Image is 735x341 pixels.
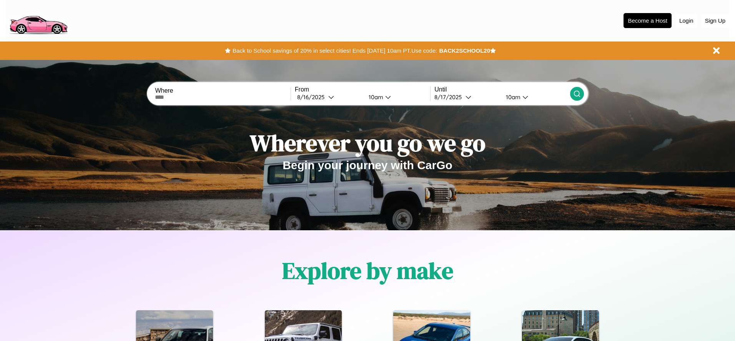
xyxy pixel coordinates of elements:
button: Login [675,13,697,28]
div: 10am [365,93,385,101]
button: 8/16/2025 [295,93,363,101]
label: From [295,86,430,93]
img: logo [6,4,71,36]
button: 10am [500,93,570,101]
b: BACK2SCHOOL20 [439,47,490,54]
div: 8 / 17 / 2025 [434,93,466,101]
button: 10am [363,93,430,101]
button: Sign Up [701,13,729,28]
label: Where [155,87,290,94]
button: Back to School savings of 20% in select cities! Ends [DATE] 10am PT.Use code: [231,45,439,56]
div: 8 / 16 / 2025 [297,93,328,101]
button: Become a Host [624,13,672,28]
label: Until [434,86,570,93]
h1: Explore by make [282,255,453,286]
div: 10am [502,93,522,101]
